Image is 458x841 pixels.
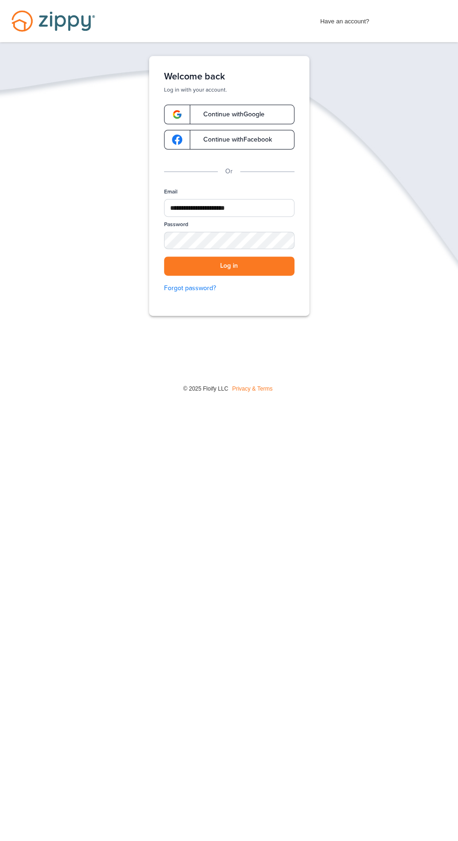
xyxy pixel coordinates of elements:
[172,135,182,145] img: google-logo
[164,86,294,93] p: Log in with your account.
[164,188,178,196] label: Email
[164,199,294,217] input: Email
[164,105,294,124] a: google-logoContinue withGoogle
[164,232,294,249] input: Password
[164,257,294,276] button: Log in
[164,130,294,150] a: google-logoContinue withFacebook
[164,71,294,82] h1: Welcome back
[164,283,294,293] a: Forgot password?
[172,109,182,120] img: google-logo
[194,111,265,118] span: Continue with Google
[164,221,188,228] label: Password
[194,136,272,143] span: Continue with Facebook
[183,385,228,392] span: © 2025 Floify LLC
[225,166,233,177] p: Or
[320,12,369,27] span: Have an account?
[232,385,272,392] a: Privacy & Terms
